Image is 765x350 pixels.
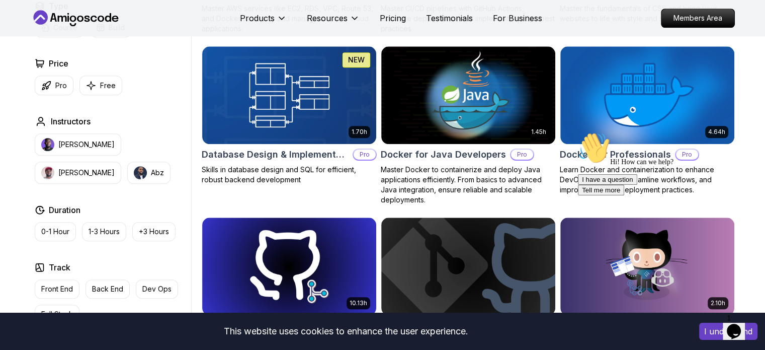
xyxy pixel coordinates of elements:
button: Back End [86,279,130,299]
button: Resources [307,12,360,32]
p: Learn Docker and containerization to enhance DevOps efficiency, streamline workflows, and improve... [560,165,735,195]
img: Database Design & Implementation card [202,46,376,144]
img: Git for Professionals card [202,218,376,315]
p: +3 Hours [139,227,169,237]
h2: Docker for Java Developers [381,148,506,162]
p: [PERSON_NAME] [58,168,115,178]
a: Members Area [661,9,735,28]
p: 10.13h [350,299,367,307]
h2: Duration [49,204,80,216]
img: Docker For Professionals card [560,46,734,144]
button: +3 Hours [132,222,176,241]
p: 1.70h [352,128,367,136]
button: Tell me more [4,57,50,67]
div: This website uses cookies to enhance the user experience. [8,320,684,342]
p: Front End [41,284,73,294]
p: NEW [348,55,365,65]
p: Members Area [661,9,734,27]
button: Free [79,76,122,95]
a: Docker for Java Developers card1.45hDocker for Java DevelopersProMaster Docker to containerize an... [381,46,556,205]
button: Accept cookies [699,323,757,340]
p: Resources [307,12,348,24]
p: Back End [92,284,123,294]
a: Testimonials [426,12,473,24]
button: Dev Ops [136,279,178,299]
img: :wave: [4,4,36,36]
p: Pro [55,81,67,91]
img: instructor img [41,138,54,151]
a: For Business [493,12,542,24]
iframe: chat widget [723,310,755,340]
img: GitHub Toolkit card [560,218,734,315]
div: 👋Hi! How can we help?I have a questionTell me more [4,4,185,67]
iframe: chat widget [574,128,755,305]
a: Database Design & Implementation card1.70hNEWDatabase Design & ImplementationProSkills in databas... [202,46,377,185]
p: [PERSON_NAME] [58,139,115,150]
button: Full Stack [35,305,79,324]
button: instructor img[PERSON_NAME] [35,162,121,184]
h2: Track [49,261,70,273]
h2: Docker For Professionals [560,148,671,162]
p: Products [240,12,275,24]
img: Git & GitHub Fundamentals card [381,218,555,315]
p: Dev Ops [142,284,172,294]
h2: Price [49,57,68,69]
h2: Database Design & Implementation [202,148,349,162]
p: 0-1 Hour [41,227,69,237]
button: Pro [35,76,73,95]
p: Abz [151,168,164,178]
button: I have a question [4,46,63,57]
p: Free [100,81,116,91]
span: Hi! How can we help? [4,30,100,38]
p: Pro [511,150,533,160]
p: 1-3 Hours [89,227,120,237]
p: Pro [354,150,376,160]
button: 1-3 Hours [82,222,126,241]
p: Full Stack [41,309,73,319]
button: instructor img[PERSON_NAME] [35,133,121,156]
button: instructor imgAbz [127,162,171,184]
p: Skills in database design and SQL for efficient, robust backend development [202,165,377,185]
button: Products [240,12,287,32]
p: Master Docker to containerize and deploy Java applications efficiently. From basics to advanced J... [381,165,556,205]
img: Docker for Java Developers card [381,46,555,144]
p: 1.45h [531,128,546,136]
h2: Instructors [51,115,91,127]
img: instructor img [134,166,147,179]
a: Git & GitHub Fundamentals cardGit & GitHub FundamentalsLearn the fundamentals of Git and GitHub. [381,217,556,346]
a: Docker For Professionals card4.64hDocker For ProfessionalsProLearn Docker and containerization to... [560,46,735,195]
img: instructor img [41,166,54,179]
a: Pricing [380,12,406,24]
button: 0-1 Hour [35,222,76,241]
button: Front End [35,279,79,299]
